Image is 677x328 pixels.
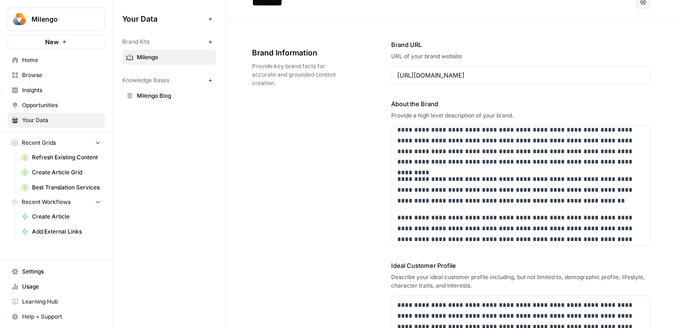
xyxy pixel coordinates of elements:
[8,83,105,98] a: Insights
[32,168,101,177] span: Create Article Grid
[8,294,105,309] a: Learning Hub
[122,88,216,103] a: Milengo Blog
[32,212,101,221] span: Create Article
[22,101,101,109] span: Opportunities
[32,153,101,162] span: Refresh Existing Content
[22,71,101,79] span: Browse
[391,99,651,109] label: About the Brand
[22,198,71,206] span: Recent Workflows
[22,139,56,147] span: Recent Grids
[8,35,105,49] button: New
[31,15,88,24] span: Milengo
[17,150,105,165] a: Refresh Existing Content
[137,92,212,100] span: Milengo Blog
[8,279,105,294] a: Usage
[391,111,651,120] div: Provide a high level description of your brand.
[22,56,101,64] span: Home
[8,136,105,150] button: Recent Grids
[391,52,651,61] div: URL of your brand website
[8,98,105,113] a: Opportunities
[22,297,101,306] span: Learning Hub
[252,47,338,58] span: Brand Information
[22,86,101,94] span: Insights
[17,165,105,180] a: Create Article Grid
[252,62,338,87] span: Provide key brand facts for accurate and grounded content creation.
[391,40,651,49] label: Brand URL
[122,13,205,24] span: Your Data
[8,53,105,68] a: Home
[17,180,105,195] a: Best Translation Services
[32,183,101,192] span: Best Translation Services
[8,264,105,279] a: Settings
[8,113,105,128] a: Your Data
[391,261,651,270] label: Ideal Customer Profile
[22,312,101,321] span: Help + Support
[122,50,216,65] a: Milengo
[8,8,105,31] button: Workspace: Milengo
[22,267,101,276] span: Settings
[397,70,645,80] input: www.sundaysoccer.com
[391,273,651,290] div: Describe your ideal customer profile including, but not limited to, demographic profile, lifestyl...
[17,209,105,224] a: Create Article
[11,11,28,28] img: Milengo Logo
[17,224,105,239] a: Add External Links
[122,76,169,85] span: Knowledge Bases
[45,37,59,47] span: New
[22,282,101,291] span: Usage
[8,195,105,209] button: Recent Workflows
[32,227,101,236] span: Add External Links
[137,53,212,62] span: Milengo
[8,309,105,324] button: Help + Support
[8,68,105,83] a: Browse
[122,38,150,46] span: Brand Kits
[22,116,101,125] span: Your Data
